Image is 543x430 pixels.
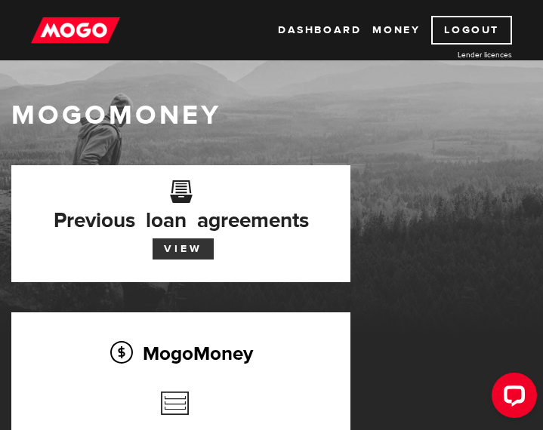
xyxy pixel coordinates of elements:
h1: MogoMoney [11,100,532,131]
h2: MogoMoney [34,337,328,369]
a: View [153,238,214,260]
img: mogo_logo-11ee424be714fa7cbb0f0f49df9e16ec.png [31,16,120,45]
a: Dashboard [278,16,361,45]
iframe: LiveChat chat widget [480,367,543,430]
h3: Previous loan agreements [34,190,328,228]
a: Money [372,16,420,45]
a: Lender licences [399,49,512,60]
a: Logout [431,16,512,45]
